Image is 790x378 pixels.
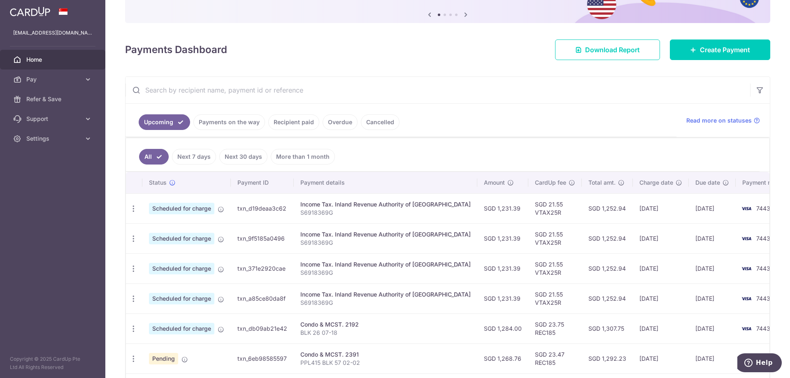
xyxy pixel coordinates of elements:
[528,223,582,253] td: SGD 21.55 VTAX25R
[300,260,471,269] div: Income Tax. Inland Revenue Authority of [GEOGRAPHIC_DATA]
[268,114,319,130] a: Recipient paid
[639,179,673,187] span: Charge date
[231,172,294,193] th: Payment ID
[582,313,633,343] td: SGD 1,307.75
[323,114,358,130] a: Overdue
[193,114,265,130] a: Payments on the way
[484,179,505,187] span: Amount
[633,223,689,253] td: [DATE]
[738,204,755,213] img: Bank Card
[737,353,782,374] iframe: Opens a widget where you can find more information
[477,343,528,373] td: SGD 1,268.76
[555,39,660,60] a: Download Report
[689,313,736,343] td: [DATE]
[686,116,760,125] a: Read more on statuses
[300,230,471,239] div: Income Tax. Inland Revenue Authority of [GEOGRAPHIC_DATA]
[149,203,214,214] span: Scheduled for charge
[700,45,750,55] span: Create Payment
[582,343,633,373] td: SGD 1,292.23
[528,253,582,283] td: SGD 21.55 VTAX25R
[585,45,640,55] span: Download Report
[689,343,736,373] td: [DATE]
[139,114,190,130] a: Upcoming
[582,283,633,313] td: SGD 1,252.94
[139,149,169,165] a: All
[300,299,471,307] p: S6918369G
[689,223,736,253] td: [DATE]
[686,116,752,125] span: Read more on statuses
[125,77,750,103] input: Search by recipient name, payment id or reference
[149,353,178,364] span: Pending
[582,223,633,253] td: SGD 1,252.94
[172,149,216,165] a: Next 7 days
[633,283,689,313] td: [DATE]
[26,135,81,143] span: Settings
[149,323,214,334] span: Scheduled for charge
[271,149,335,165] a: More than 1 month
[149,233,214,244] span: Scheduled for charge
[300,350,471,359] div: Condo & MCST. 2391
[633,313,689,343] td: [DATE]
[477,313,528,343] td: SGD 1,284.00
[361,114,400,130] a: Cancelled
[738,324,755,334] img: Bank Card
[670,39,770,60] a: Create Payment
[633,193,689,223] td: [DATE]
[477,253,528,283] td: SGD 1,231.39
[13,29,92,37] p: [EMAIL_ADDRESS][DOMAIN_NAME]
[738,234,755,243] img: Bank Card
[756,325,770,332] span: 7443
[300,200,471,209] div: Income Tax. Inland Revenue Authority of [GEOGRAPHIC_DATA]
[477,193,528,223] td: SGD 1,231.39
[231,253,294,283] td: txn_371e2920cae
[588,179,616,187] span: Total amt.
[756,205,770,212] span: 7443
[633,253,689,283] td: [DATE]
[294,172,477,193] th: Payment details
[528,343,582,373] td: SGD 23.47 REC185
[738,294,755,304] img: Bank Card
[300,209,471,217] p: S6918369G
[689,253,736,283] td: [DATE]
[149,293,214,304] span: Scheduled for charge
[756,265,770,272] span: 7443
[149,263,214,274] span: Scheduled for charge
[231,343,294,373] td: txn_6eb98585597
[300,290,471,299] div: Income Tax. Inland Revenue Authority of [GEOGRAPHIC_DATA]
[300,320,471,329] div: Condo & MCST. 2192
[528,313,582,343] td: SGD 23.75 REC185
[231,223,294,253] td: txn_9f5185a0496
[582,193,633,223] td: SGD 1,252.94
[477,223,528,253] td: SGD 1,231.39
[535,179,566,187] span: CardUp fee
[756,235,770,242] span: 7443
[756,295,770,302] span: 7443
[26,115,81,123] span: Support
[231,193,294,223] td: txn_d19deaa3c62
[582,253,633,283] td: SGD 1,252.94
[528,283,582,313] td: SGD 21.55 VTAX25R
[10,7,50,16] img: CardUp
[26,56,81,64] span: Home
[26,75,81,83] span: Pay
[125,42,227,57] h4: Payments Dashboard
[633,343,689,373] td: [DATE]
[300,329,471,337] p: BLK 26 07-18
[26,95,81,103] span: Refer & Save
[689,283,736,313] td: [DATE]
[738,264,755,274] img: Bank Card
[231,313,294,343] td: txn_db09ab21e42
[528,193,582,223] td: SGD 21.55 VTAX25R
[477,283,528,313] td: SGD 1,231.39
[689,193,736,223] td: [DATE]
[300,359,471,367] p: PPL415 BLK 57 02-02
[300,239,471,247] p: S6918369G
[219,149,267,165] a: Next 30 days
[300,269,471,277] p: S6918369G
[149,179,167,187] span: Status
[695,179,720,187] span: Due date
[231,283,294,313] td: txn_a85ce80da8f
